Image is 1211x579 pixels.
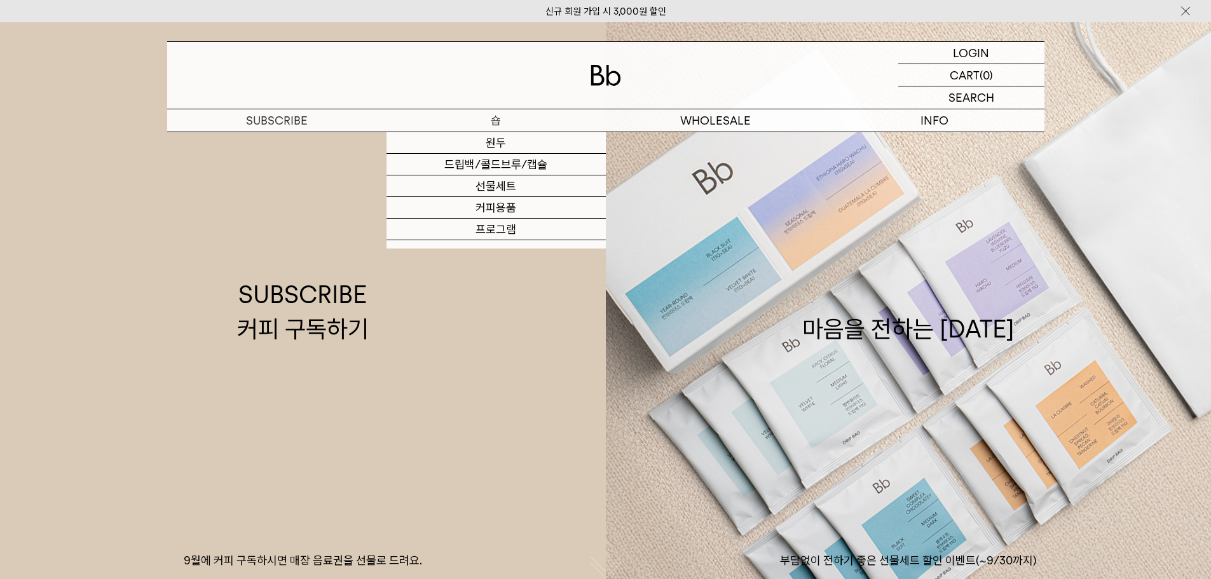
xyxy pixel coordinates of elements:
[898,64,1044,86] a: CART (0)
[387,109,606,132] a: 숍
[948,86,994,109] p: SEARCH
[825,109,1044,132] p: INFO
[953,42,989,64] p: LOGIN
[950,64,980,86] p: CART
[606,109,825,132] p: WHOLESALE
[545,6,666,17] a: 신규 회원 가입 시 3,000원 할인
[237,278,369,345] div: SUBSCRIBE 커피 구독하기
[167,109,387,132] a: SUBSCRIBE
[898,42,1044,64] a: LOGIN
[387,132,606,154] a: 원두
[591,65,621,86] img: 로고
[387,197,606,219] a: 커피용품
[387,175,606,197] a: 선물세트
[980,64,993,86] p: (0)
[387,219,606,240] a: 프로그램
[802,278,1015,345] div: 마음을 전하는 [DATE]
[387,154,606,175] a: 드립백/콜드브루/캡슐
